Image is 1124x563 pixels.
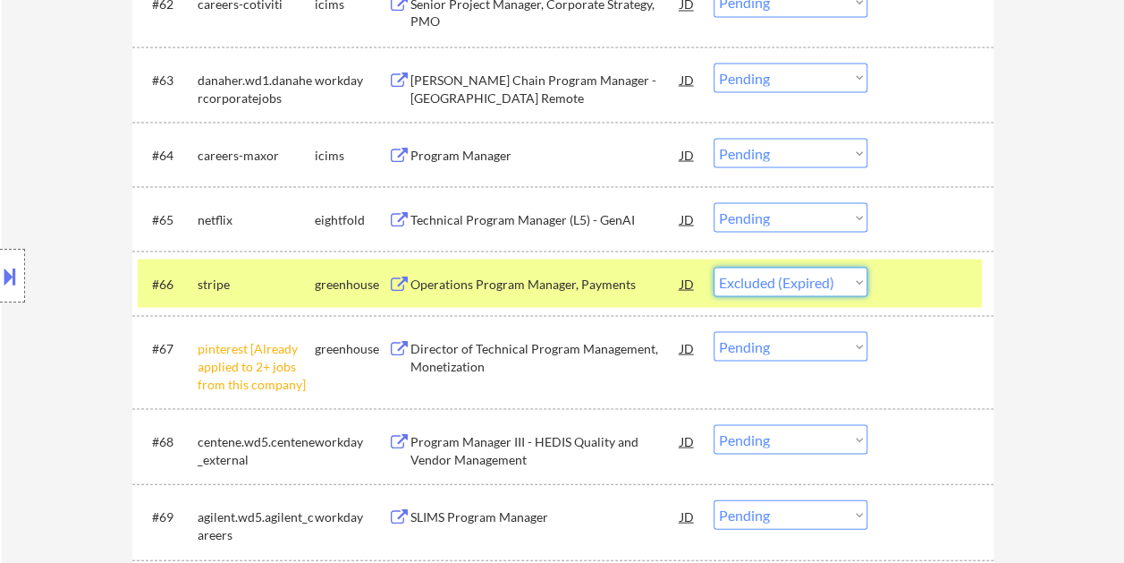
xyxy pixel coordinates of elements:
[315,339,388,357] div: greenhouse
[315,432,388,450] div: workday
[198,508,315,542] div: agilent.wd5.agilent_careers
[679,63,697,95] div: JD
[679,267,697,299] div: JD
[679,138,697,170] div: JD
[410,508,680,525] div: SLIMS Program Manager
[410,146,680,164] div: Program Manager
[410,210,680,228] div: Technical Program Manager (L5) - GenAI
[315,210,388,228] div: eightfold
[410,339,680,374] div: Director of Technical Program Management, Monetization
[315,71,388,89] div: workday
[410,71,680,106] div: [PERSON_NAME] Chain Program Manager - [GEOGRAPHIC_DATA] Remote
[315,508,388,525] div: workday
[410,275,680,293] div: Operations Program Manager, Payments
[198,432,315,467] div: centene.wd5.centene_external
[315,146,388,164] div: icims
[679,202,697,235] div: JD
[410,432,680,467] div: Program Manager III - HEDIS Quality and Vendor Management
[679,424,697,456] div: JD
[315,275,388,293] div: greenhouse
[198,71,315,106] div: danaher.wd1.danahercorporatejobs
[679,499,697,532] div: JD
[152,71,183,89] div: #63
[152,508,183,525] div: #69
[679,331,697,363] div: JD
